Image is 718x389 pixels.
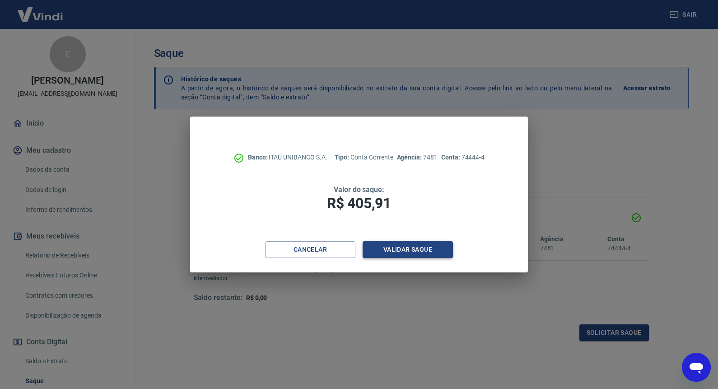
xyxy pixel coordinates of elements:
img: tab_keywords_by_traffic_grey.svg [95,52,103,60]
img: logo_orange.svg [14,14,22,22]
div: Domínio [47,53,69,59]
button: Validar saque [363,241,453,258]
span: R$ 405,91 [327,195,391,212]
button: Cancelar [265,241,355,258]
p: Conta Corrente [335,153,393,162]
div: Palavras-chave [105,53,145,59]
p: 74444-4 [441,153,485,162]
p: 7481 [397,153,438,162]
span: Valor do saque: [334,185,384,194]
span: Banco: [248,154,269,161]
p: ITAÚ UNIBANCO S.A. [248,153,327,162]
span: Conta: [441,154,462,161]
div: v 4.0.25 [25,14,44,22]
span: Agência: [397,154,424,161]
span: Tipo: [335,154,351,161]
iframe: Botão para abrir a janela de mensagens [682,353,711,382]
div: [PERSON_NAME]: [DOMAIN_NAME] [23,23,129,31]
img: tab_domain_overview_orange.svg [37,52,45,60]
img: website_grey.svg [14,23,22,31]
